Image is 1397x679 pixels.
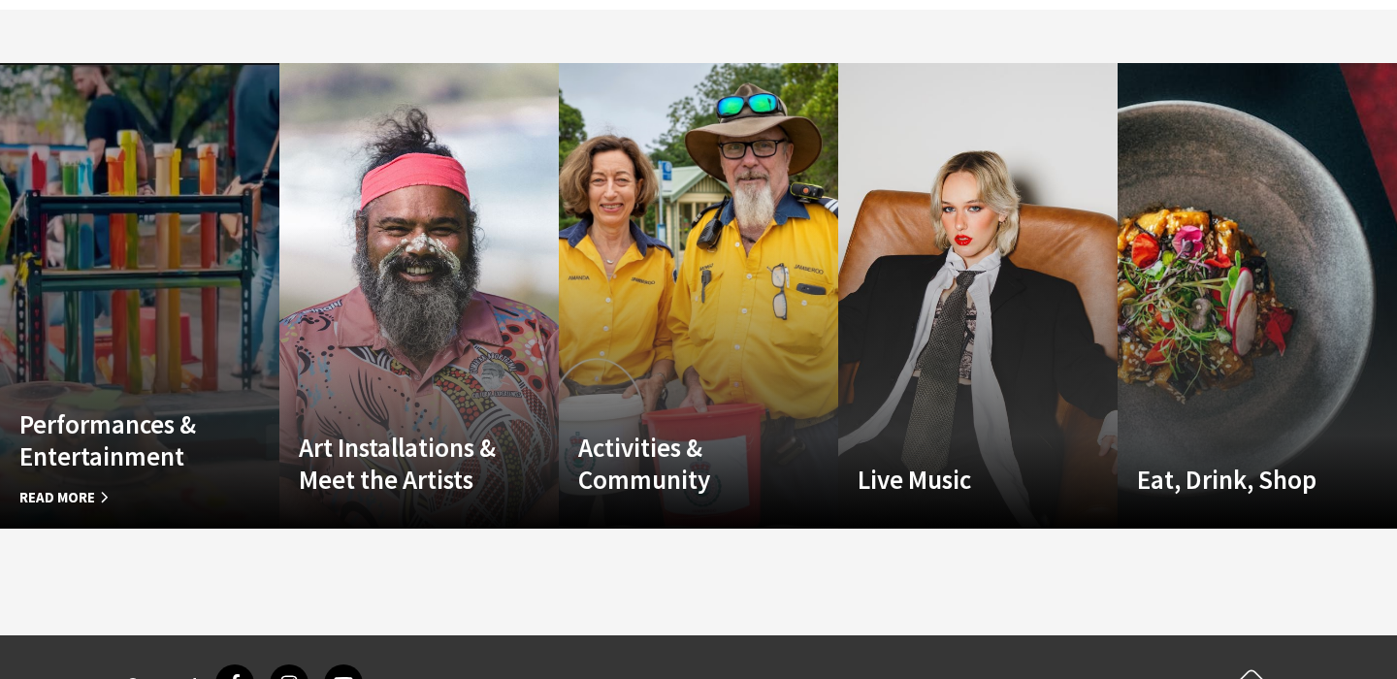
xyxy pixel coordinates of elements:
h4: Performances & Entertainment [19,408,218,471]
a: Custom Image Used Live Music [838,63,1118,529]
h4: Eat, Drink, Shop [1137,464,1336,495]
h4: Live Music [858,464,1056,495]
a: Custom Image Used Art Installations & Meet the Artists [279,63,559,529]
h4: Activities & Community [578,432,777,495]
a: Custom Image Used Activities & Community [559,63,838,529]
h4: Art Installations & Meet the Artists [299,432,498,495]
span: Read More [19,486,218,509]
a: Custom Image Used Eat, Drink, Shop [1118,63,1397,529]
